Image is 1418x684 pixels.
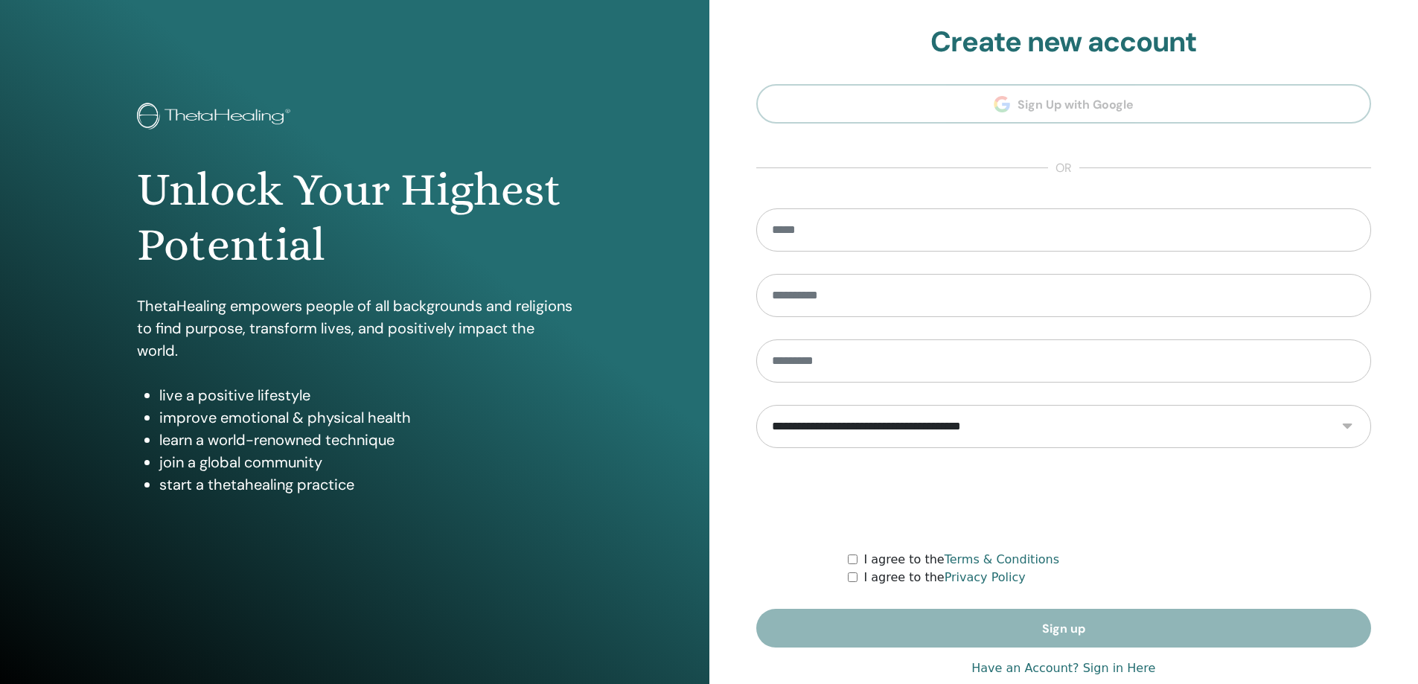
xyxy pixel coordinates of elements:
[159,384,572,406] li: live a positive lifestyle
[137,295,572,362] p: ThetaHealing empowers people of all backgrounds and religions to find purpose, transform lives, a...
[137,162,572,273] h1: Unlock Your Highest Potential
[159,473,572,496] li: start a thetahealing practice
[945,570,1026,584] a: Privacy Policy
[971,659,1155,677] a: Have an Account? Sign in Here
[756,25,1372,60] h2: Create new account
[159,429,572,451] li: learn a world-renowned technique
[159,451,572,473] li: join a global community
[945,552,1059,566] a: Terms & Conditions
[1048,159,1079,177] span: or
[863,569,1025,586] label: I agree to the
[951,470,1177,528] iframe: reCAPTCHA
[159,406,572,429] li: improve emotional & physical health
[863,551,1059,569] label: I agree to the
